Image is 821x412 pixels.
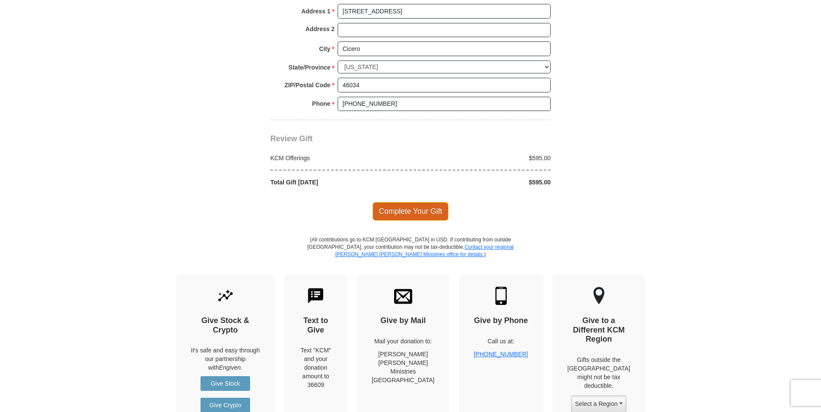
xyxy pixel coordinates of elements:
[270,134,313,143] span: Review Gift
[372,350,435,384] p: [PERSON_NAME] [PERSON_NAME] Ministries [GEOGRAPHIC_DATA]
[492,287,510,305] img: mobile.svg
[307,236,514,274] p: (All contributions go to KCM [GEOGRAPHIC_DATA] in USD. If contributing from outside [GEOGRAPHIC_D...
[266,154,411,162] div: KCM Offerings
[567,355,630,390] p: Gifts outside the [GEOGRAPHIC_DATA] might not be tax deductible.
[219,364,242,371] i: Engiven.
[474,337,528,345] p: Call us at:
[312,98,331,110] strong: Phone
[410,178,555,187] div: $595.00
[567,316,630,344] h4: Give to a Different KCM Region
[191,346,260,372] p: It's safe and easy through our partnership with
[201,376,250,391] a: Give Stock
[216,287,235,305] img: give-by-stock.svg
[301,5,331,17] strong: Address 1
[372,316,435,326] h4: Give by Mail
[299,346,333,389] div: Text "KCM" and your donation amount to 36609
[474,351,528,358] a: [PHONE_NUMBER]
[474,316,528,326] h4: Give by Phone
[335,244,514,257] a: Contact your regional [PERSON_NAME] [PERSON_NAME] Ministries office for details.
[191,316,260,335] h4: Give Stock & Crypto
[288,61,330,73] strong: State/Province
[266,178,411,187] div: Total Gift [DATE]
[394,287,412,305] img: envelope.svg
[319,43,330,55] strong: City
[410,154,555,162] div: $595.00
[285,79,331,91] strong: ZIP/Postal Code
[373,202,449,220] span: Complete Your Gift
[593,287,605,305] img: other-region
[305,23,335,35] strong: Address 2
[307,287,325,305] img: text-to-give.svg
[372,337,435,345] p: Mail your donation to:
[299,316,333,335] h4: Text to Give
